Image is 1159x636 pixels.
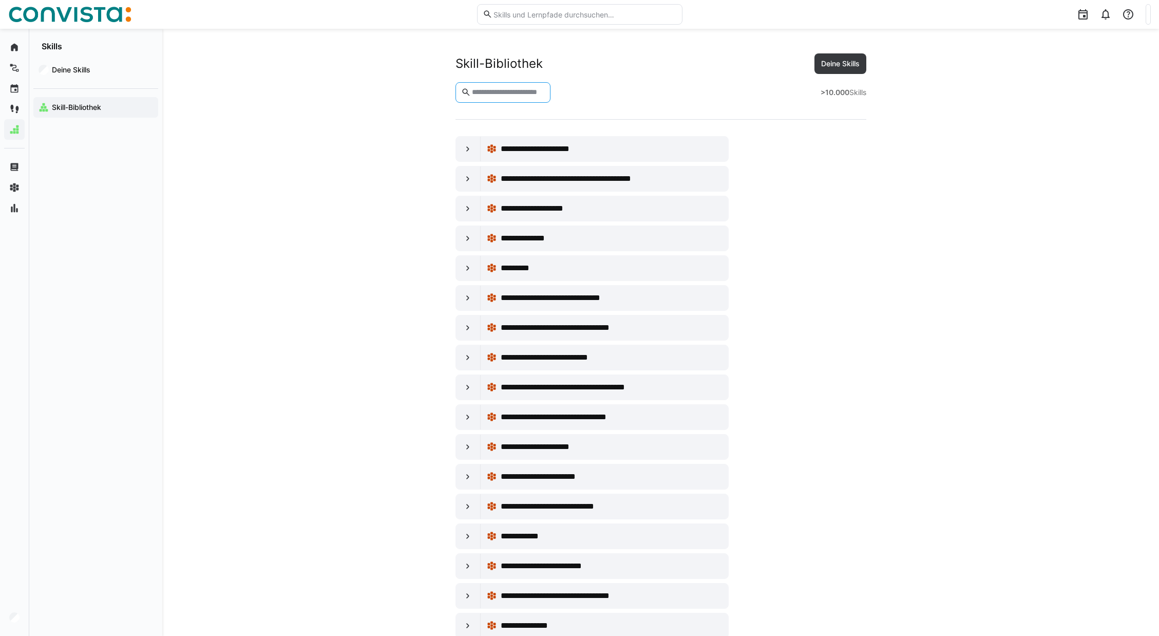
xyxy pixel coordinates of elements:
button: Deine Skills [814,53,866,74]
div: Skill-Bibliothek [455,56,543,71]
div: Skills [821,87,866,98]
input: Skills und Lernpfade durchsuchen… [492,10,676,19]
strong: >10.000 [821,88,849,97]
span: Deine Skills [820,59,861,69]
